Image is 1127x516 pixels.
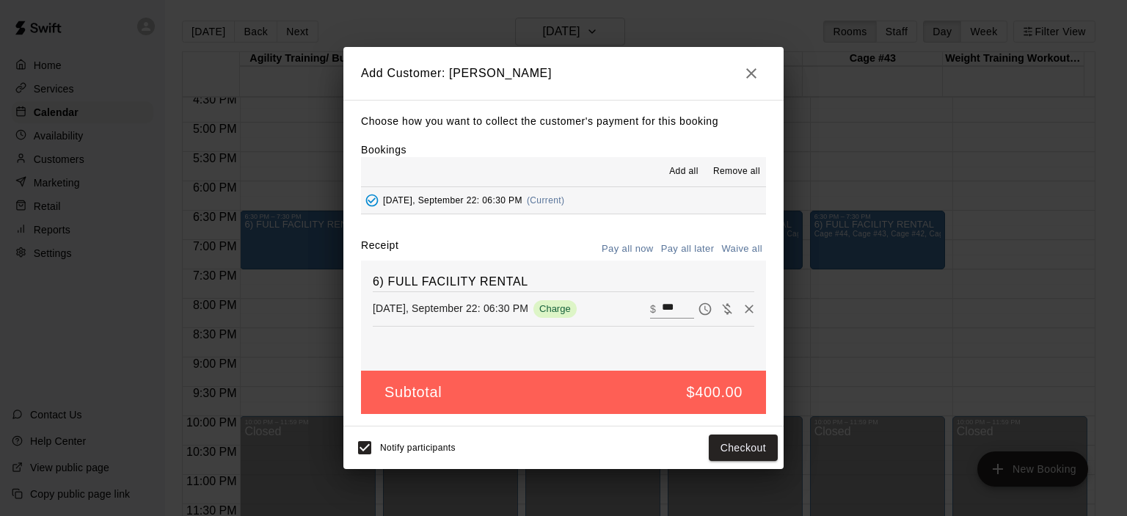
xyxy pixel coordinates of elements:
[660,160,707,183] button: Add all
[694,302,716,314] span: Pay later
[716,302,738,314] span: Waive payment
[738,298,760,320] button: Remove
[718,238,766,261] button: Waive all
[383,195,522,206] span: [DATE], September 22: 06:30 PM
[361,238,398,261] label: Receipt
[361,144,406,156] label: Bookings
[709,435,778,462] button: Checkout
[380,443,456,453] span: Notify participants
[384,382,442,402] h5: Subtotal
[650,302,656,316] p: $
[669,164,699,179] span: Add all
[533,303,577,314] span: Charge
[527,195,565,206] span: (Current)
[657,238,718,261] button: Pay all later
[373,272,754,291] h6: 6) FULL FACILITY RENTAL
[687,382,743,402] h5: $400.00
[598,238,657,261] button: Pay all now
[707,160,766,183] button: Remove all
[373,301,528,316] p: [DATE], September 22: 06:30 PM
[361,187,766,214] button: Added - Collect Payment[DATE], September 22: 06:30 PM(Current)
[361,112,766,131] p: Choose how you want to collect the customer's payment for this booking
[713,164,760,179] span: Remove all
[361,189,383,211] button: Added - Collect Payment
[343,47,784,100] h2: Add Customer: [PERSON_NAME]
